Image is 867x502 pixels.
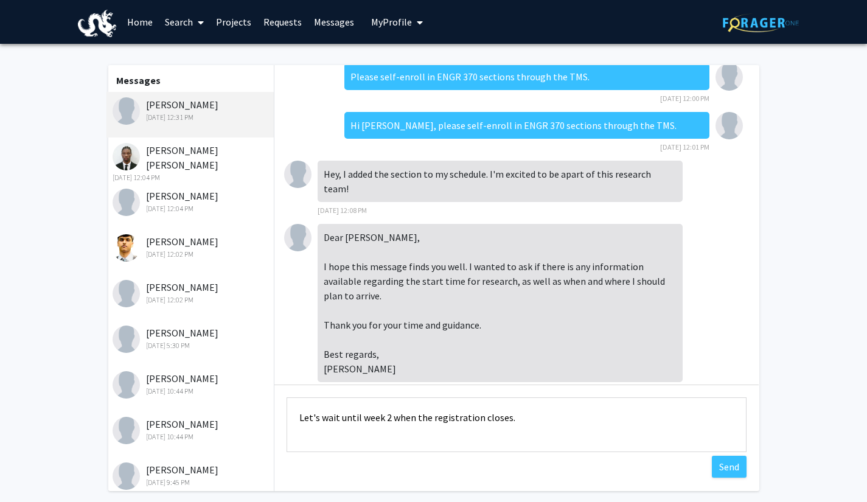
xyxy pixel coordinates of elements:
[660,142,709,152] span: [DATE] 12:01 PM
[284,161,312,188] img: Nilansh Gupta
[723,13,799,32] img: ForagerOne Logo
[257,1,308,43] a: Requests
[113,234,271,260] div: [PERSON_NAME]
[78,10,117,37] img: Drexel University Logo
[113,189,271,214] div: [PERSON_NAME]
[113,386,271,397] div: [DATE] 10:44 PM
[660,94,709,103] span: [DATE] 12:00 PM
[113,431,271,442] div: [DATE] 10:44 PM
[113,97,271,123] div: [PERSON_NAME]
[113,143,140,170] img: Kamal Skeete Ridley
[113,340,271,351] div: [DATE] 5:30 PM
[318,161,683,202] div: Hey, I added the section to my schedule. I'm excited to be apart of this research team!
[121,1,159,43] a: Home
[113,326,140,353] img: Aarya Pradeepkumar
[113,112,271,123] div: [DATE] 12:31 PM
[113,280,140,307] img: Siya Shah
[716,63,743,91] img: Zhiwei Chen
[284,224,312,251] img: Nilansh Gupta
[113,477,271,488] div: [DATE] 9:45 PM
[318,224,683,382] div: Dear [PERSON_NAME], I hope this message finds you well. I wanted to ask if there is any informati...
[371,16,412,28] span: My Profile
[712,456,747,478] button: Send
[344,63,709,90] div: Please self-enroll in ENGR 370 sections through the TMS.
[113,462,140,490] img: Clive Murungi
[113,203,271,214] div: [DATE] 12:04 PM
[113,97,140,125] img: Nilansh Gupta
[113,280,271,305] div: [PERSON_NAME]
[113,371,140,399] img: Lina Lin
[9,447,52,493] iframe: Chat
[287,397,747,452] textarea: Message
[113,295,271,305] div: [DATE] 12:02 PM
[113,143,271,183] div: [PERSON_NAME] [PERSON_NAME]
[159,1,210,43] a: Search
[113,326,271,351] div: [PERSON_NAME]
[113,172,271,183] div: [DATE] 12:04 PM
[113,189,140,216] img: Casey Lee
[113,371,271,397] div: [PERSON_NAME]
[344,112,709,139] div: Hi [PERSON_NAME], please self-enroll in ENGR 370 sections through the TMS.
[113,249,271,260] div: [DATE] 12:02 PM
[210,1,257,43] a: Projects
[116,74,161,86] b: Messages
[308,1,360,43] a: Messages
[716,112,743,139] img: Zhiwei Chen
[113,234,140,262] img: Yash Singh
[113,417,271,442] div: [PERSON_NAME]
[113,462,271,488] div: [PERSON_NAME]
[113,417,140,444] img: Lynda Lam
[318,206,367,215] span: [DATE] 12:08 PM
